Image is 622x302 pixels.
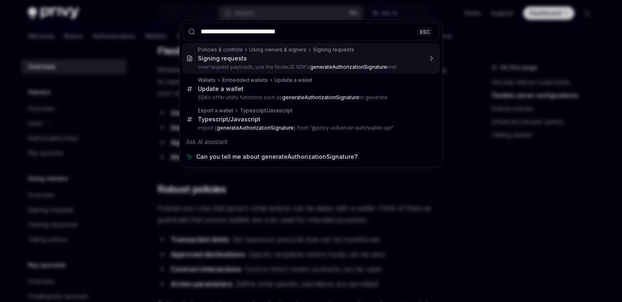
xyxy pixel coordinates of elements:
div: Policies & controls [198,46,243,53]
p: over request payloads, use the NodeJS SDK's met [198,64,422,70]
div: Using owners & signers [249,46,306,53]
div: Update a wallet [198,85,244,93]
div: Embedded wallets [222,77,268,84]
div: ESC [418,27,432,36]
span: Can you tell me about generateAuthorizationSignature? [196,153,357,161]
div: Export a wallet [198,107,233,114]
div: Ask AI assistant [182,135,440,149]
div: Wallets [198,77,216,84]
div: Signing requests [313,46,354,53]
b: generateAuthorizationSignature [310,64,387,70]
b: generateAuthorizationSignature [217,125,294,131]
div: Signing requests [198,55,247,62]
div: Typescript/Javascript [198,116,260,123]
div: Typescript/Javascript [240,107,292,114]
p: SDKs offer utility functions such as to generate [198,94,422,101]
b: generateAuthorizationSignature [282,94,359,100]
p: import { } from "@privy-io/server-auth/wallet-api" [198,125,422,131]
div: Update a wallet [274,77,312,84]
